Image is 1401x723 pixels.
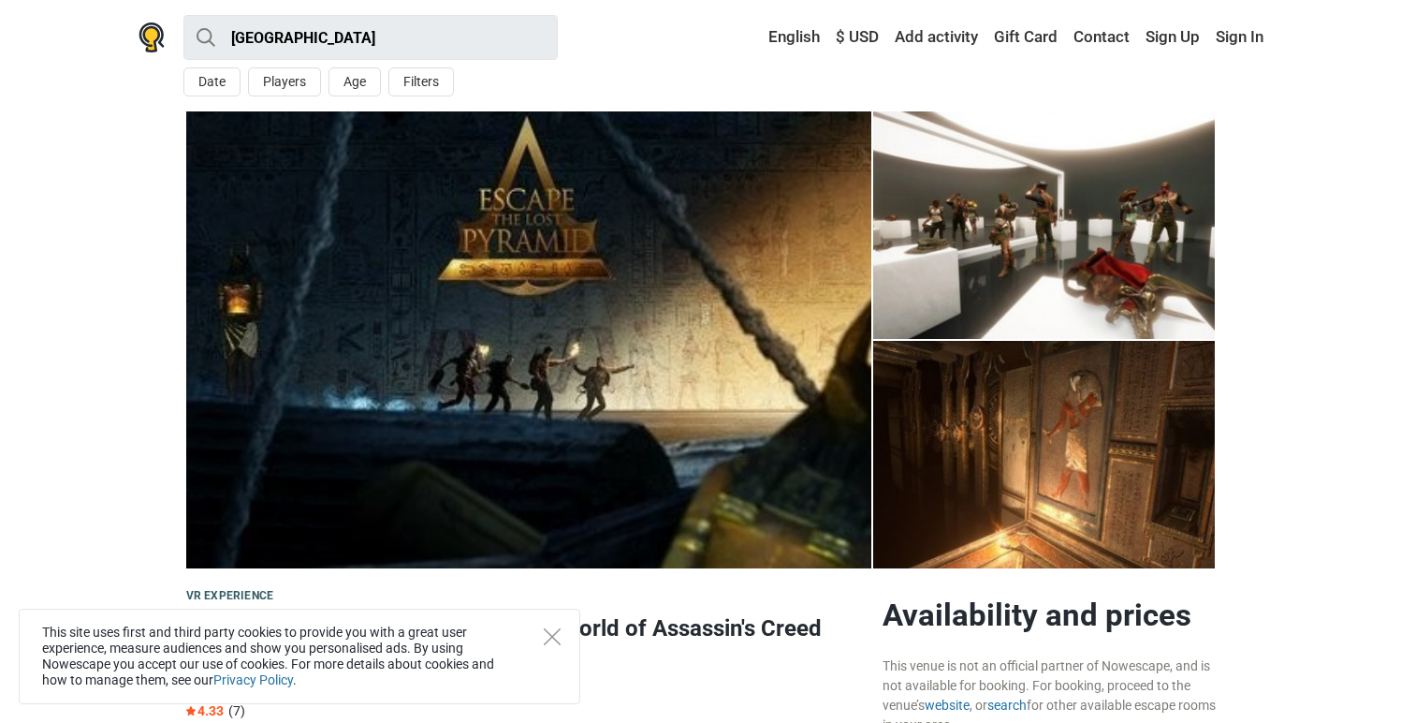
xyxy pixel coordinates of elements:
[873,341,1216,568] a: Escape the Lost Pyramid... Set in the world of Assassin's Creed Origins! photo 4
[183,15,558,60] input: try “London”
[186,703,224,718] span: 4.33
[1141,21,1204,54] a: Sign Up
[989,21,1062,54] a: Gift Card
[328,67,381,96] button: Age
[883,597,1216,634] h2: Availability and prices
[388,67,454,96] button: Filters
[186,111,871,568] img: Escape the Lost Pyramid... Set in the world of Assassin's Creed Origins! photo 9
[544,628,561,645] button: Close
[139,22,165,52] img: Nowescape logo
[183,67,241,96] button: Date
[186,111,871,568] a: Escape the Lost Pyramid... Set in the world of Assassin's Creed Origins! photo 8
[873,341,1216,568] img: Escape the Lost Pyramid... Set in the world of Assassin's Creed Origins! photo 5
[831,21,883,54] a: $ USD
[1211,21,1263,54] a: Sign In
[19,609,580,704] div: This site uses first and third party cookies to provide you with a great user experience, measure...
[890,21,983,54] a: Add activity
[186,706,196,716] img: Star
[987,698,1027,713] a: search
[1069,21,1134,54] a: Contact
[751,21,825,54] a: English
[186,589,274,602] span: VR Experience
[228,703,245,718] span: (7)
[213,672,293,687] a: Privacy Policy
[873,111,1216,339] a: Escape the Lost Pyramid... Set in the world of Assassin's Creed Origins! photo 3
[755,31,768,44] img: English
[925,698,970,713] a: website
[248,67,321,96] button: Players
[873,111,1216,339] img: Escape the Lost Pyramid... Set in the world of Assassin's Creed Origins! photo 4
